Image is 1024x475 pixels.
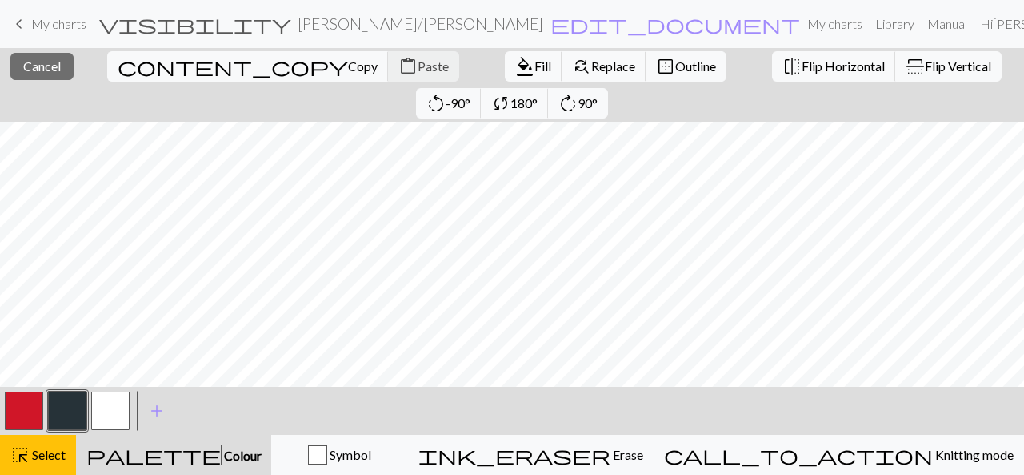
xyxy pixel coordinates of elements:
[802,58,885,74] span: Flip Horizontal
[591,58,635,74] span: Replace
[548,88,608,119] button: 90°
[418,444,610,466] span: ink_eraser
[86,444,221,466] span: palette
[118,55,348,78] span: content_copy
[664,444,933,466] span: call_to_action
[10,53,74,80] button: Cancel
[416,88,482,119] button: -90°
[869,8,921,40] a: Library
[610,447,643,462] span: Erase
[147,400,166,422] span: add
[271,435,408,475] button: Symbol
[801,8,869,40] a: My charts
[534,58,551,74] span: Fill
[578,95,598,111] span: 90°
[408,435,654,475] button: Erase
[10,444,30,466] span: highlight_alt
[562,51,646,82] button: Replace
[222,448,262,463] span: Colour
[904,57,926,76] span: flip
[505,51,562,82] button: Fill
[30,447,66,462] span: Select
[646,51,726,82] button: Outline
[23,58,61,74] span: Cancel
[895,51,1002,82] button: Flip Vertical
[925,58,991,74] span: Flip Vertical
[510,95,538,111] span: 180°
[772,51,896,82] button: Flip Horizontal
[99,13,291,35] span: visibility
[675,58,716,74] span: Outline
[572,55,591,78] span: find_replace
[656,55,675,78] span: border_outer
[558,92,578,115] span: rotate_right
[348,58,378,74] span: Copy
[782,55,802,78] span: flip
[10,13,29,35] span: keyboard_arrow_left
[107,51,389,82] button: Copy
[921,8,974,40] a: Manual
[933,447,1014,462] span: Knitting mode
[426,92,446,115] span: rotate_left
[654,435,1024,475] button: Knitting mode
[10,10,86,38] a: My charts
[76,435,271,475] button: Colour
[446,95,470,111] span: -90°
[515,55,534,78] span: format_color_fill
[31,16,86,31] span: My charts
[491,92,510,115] span: sync
[481,88,549,119] button: 180°
[298,14,543,33] h2: [PERSON_NAME] / [PERSON_NAME]
[327,447,371,462] span: Symbol
[550,13,800,35] span: edit_document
